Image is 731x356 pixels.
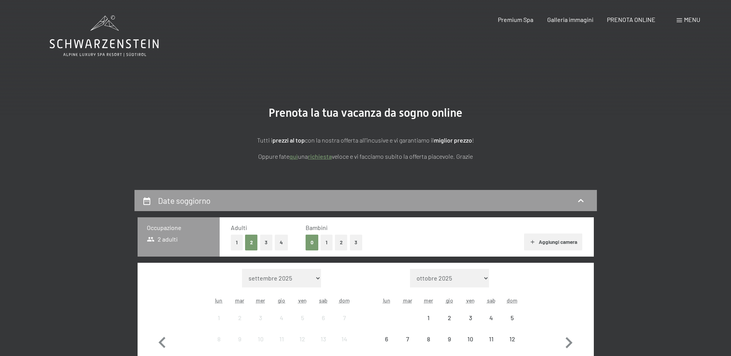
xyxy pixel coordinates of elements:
div: Tue Sep 09 2025 [229,329,250,349]
div: arrivo/check-in non effettuabile [313,307,334,328]
span: Prenota la tua vacanza da sogno online [269,106,462,119]
div: arrivo/check-in non effettuabile [271,329,292,349]
div: Mon Oct 06 2025 [376,329,397,349]
div: Wed Sep 03 2025 [250,307,271,328]
div: 9 [230,336,249,355]
div: arrivo/check-in non effettuabile [229,329,250,349]
div: 5 [502,315,522,334]
button: 0 [306,235,318,250]
div: 8 [419,336,438,355]
div: 11 [272,336,291,355]
a: richiesta [308,153,332,160]
div: Fri Sep 05 2025 [292,307,313,328]
abbr: sabato [487,297,496,304]
span: 2 adulti [147,235,178,243]
div: Thu Oct 02 2025 [439,307,460,328]
button: 4 [275,235,288,250]
abbr: martedì [403,297,412,304]
div: 6 [377,336,396,355]
button: 3 [350,235,363,250]
p: Tutti i con la nostra offerta all'incusive e vi garantiamo il ! [173,135,558,145]
div: Sat Sep 06 2025 [313,307,334,328]
div: Sat Oct 11 2025 [481,329,502,349]
abbr: lunedì [383,297,390,304]
div: Wed Oct 01 2025 [418,307,439,328]
abbr: martedì [235,297,244,304]
div: Fri Sep 12 2025 [292,329,313,349]
div: 3 [251,315,270,334]
abbr: venerdì [466,297,475,304]
button: 1 [321,235,333,250]
div: 11 [482,336,501,355]
div: arrivo/check-in non effettuabile [376,329,397,349]
div: 13 [314,336,333,355]
div: arrivo/check-in non effettuabile [439,329,460,349]
a: Galleria immagini [547,16,593,23]
abbr: sabato [319,297,328,304]
div: arrivo/check-in non effettuabile [250,329,271,349]
div: arrivo/check-in non effettuabile [460,329,481,349]
div: arrivo/check-in non effettuabile [334,307,355,328]
abbr: giovedì [278,297,285,304]
div: arrivo/check-in non effettuabile [208,307,229,328]
div: 1 [419,315,438,334]
div: Tue Oct 07 2025 [397,329,418,349]
div: 2 [440,315,459,334]
div: 10 [460,336,480,355]
div: arrivo/check-in non effettuabile [418,307,439,328]
div: arrivo/check-in non effettuabile [481,307,502,328]
div: arrivo/check-in non effettuabile [439,307,460,328]
div: Wed Oct 08 2025 [418,329,439,349]
div: 4 [482,315,501,334]
strong: prezzi al top [272,136,305,144]
abbr: mercoledì [256,297,265,304]
div: arrivo/check-in non effettuabile [292,307,313,328]
a: PRENOTA ONLINE [607,16,655,23]
div: 10 [251,336,270,355]
div: Fri Oct 03 2025 [460,307,481,328]
div: 7 [398,336,417,355]
div: 12 [293,336,312,355]
div: 6 [314,315,333,334]
button: 2 [335,235,348,250]
div: arrivo/check-in non effettuabile [418,329,439,349]
a: quì [289,153,298,160]
div: 4 [272,315,291,334]
div: arrivo/check-in non effettuabile [397,329,418,349]
div: Thu Oct 09 2025 [439,329,460,349]
abbr: venerdì [298,297,307,304]
div: arrivo/check-in non effettuabile [229,307,250,328]
div: arrivo/check-in non effettuabile [292,329,313,349]
div: Tue Sep 02 2025 [229,307,250,328]
h3: Occupazione [147,223,210,232]
div: Sat Oct 04 2025 [481,307,502,328]
a: Premium Spa [498,16,533,23]
div: 14 [334,336,354,355]
abbr: domenica [339,297,350,304]
div: arrivo/check-in non effettuabile [481,329,502,349]
abbr: domenica [507,297,518,304]
div: arrivo/check-in non effettuabile [271,307,292,328]
div: 3 [460,315,480,334]
div: Mon Sep 01 2025 [208,307,229,328]
div: Sat Sep 13 2025 [313,329,334,349]
div: 2 [230,315,249,334]
button: 3 [260,235,273,250]
div: arrivo/check-in non effettuabile [502,307,523,328]
div: arrivo/check-in non effettuabile [502,329,523,349]
div: Wed Sep 10 2025 [250,329,271,349]
div: 1 [209,315,229,334]
span: Adulti [231,224,247,231]
div: 8 [209,336,229,355]
div: arrivo/check-in non effettuabile [460,307,481,328]
abbr: lunedì [215,297,222,304]
div: 7 [334,315,354,334]
abbr: giovedì [446,297,453,304]
strong: miglior prezzo [434,136,472,144]
div: arrivo/check-in non effettuabile [313,329,334,349]
span: Bambini [306,224,328,231]
div: Sun Oct 05 2025 [502,307,523,328]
